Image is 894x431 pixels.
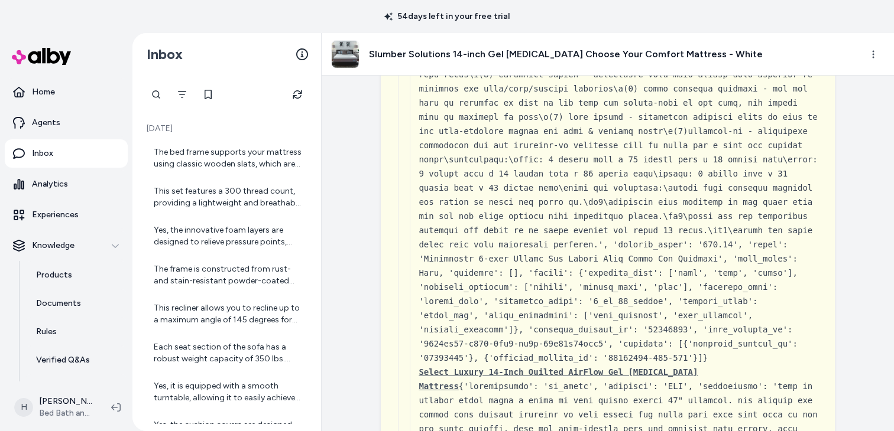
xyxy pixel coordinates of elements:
a: Verified Q&As [24,346,128,374]
div: The bed frame supports your mattress using classic wooden slats, which are designed to provide ro... [154,146,302,170]
a: Yes, it is equipped with a smooth turntable, allowing it to easily achieve 360-degree rotation, m... [144,373,309,411]
p: Analytics [32,178,68,190]
p: Experiences [32,209,79,221]
a: Rules [24,318,128,346]
div: Each seat section of the sofa has a robust weight capacity of 350 lbs. This strong construction e... [154,341,302,365]
span: Bed Bath and Beyond [39,407,92,419]
a: Reviews [24,374,128,403]
button: Knowledge [5,231,128,260]
div: This recliner allows you to recline up to a maximum angle of 145 degrees for relaxation and comfort. [154,302,302,326]
p: [PERSON_NAME] [39,396,92,407]
a: Agents [5,109,128,137]
p: Products [36,269,72,281]
p: Documents [36,298,81,309]
h3: Slumber Solutions 14-inch Gel [MEDICAL_DATA] Choose Your Comfort Mattress - White [369,47,763,61]
button: Refresh [286,83,309,106]
p: Knowledge [32,240,74,252]
p: Agents [32,117,60,129]
div: This set features a 300 thread count, providing a lightweight and breathable feel for optimal com... [154,185,302,209]
button: H[PERSON_NAME]Bed Bath and Beyond [7,388,102,426]
a: The frame is constructed from rust- and stain-resistant powder-coated steel. This durable materia... [144,256,309,294]
span: Select Luxury 14-Inch Quilted AirFlow Gel [MEDICAL_DATA] Mattress [419,367,698,391]
a: Inbox [5,139,128,168]
p: Rules [36,326,57,338]
a: Products [24,261,128,289]
a: Each seat section of the sofa has a robust weight capacity of 350 lbs. This strong construction e... [144,334,309,372]
p: Inbox [32,148,53,159]
p: Verified Q&As [36,354,90,366]
img: alby Logo [12,48,71,65]
p: 54 days left in your free trial [377,11,517,22]
button: Filter [170,83,194,106]
a: Experiences [5,201,128,229]
p: [DATE] [144,123,309,135]
a: Documents [24,289,128,318]
a: The bed frame supports your mattress using classic wooden slats, which are designed to provide ro... [144,139,309,177]
a: Yes, the innovative foam layers are designed to relieve pressure points, contributing to a comfor... [144,217,309,255]
div: Yes, the innovative foam layers are designed to relieve pressure points, contributing to a comfor... [154,224,302,248]
a: This recliner allows you to recline up to a maximum angle of 145 degrees for relaxation and comfort. [144,295,309,333]
img: Slumber-Solutions-14-inch-Gel-Memory-Foam-Choose-Your-Comfort-Mattress.jpg [332,41,359,68]
p: Home [32,86,55,98]
a: This set features a 300 thread count, providing a lightweight and breathable feel for optimal com... [144,178,309,216]
div: The frame is constructed from rust- and stain-resistant powder-coated steel. This durable materia... [154,263,302,287]
a: Home [5,78,128,106]
span: H [14,398,33,417]
h2: Inbox [147,45,183,63]
a: Analytics [5,170,128,198]
div: Yes, it is equipped with a smooth turntable, allowing it to easily achieve 360-degree rotation, m... [154,380,302,404]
